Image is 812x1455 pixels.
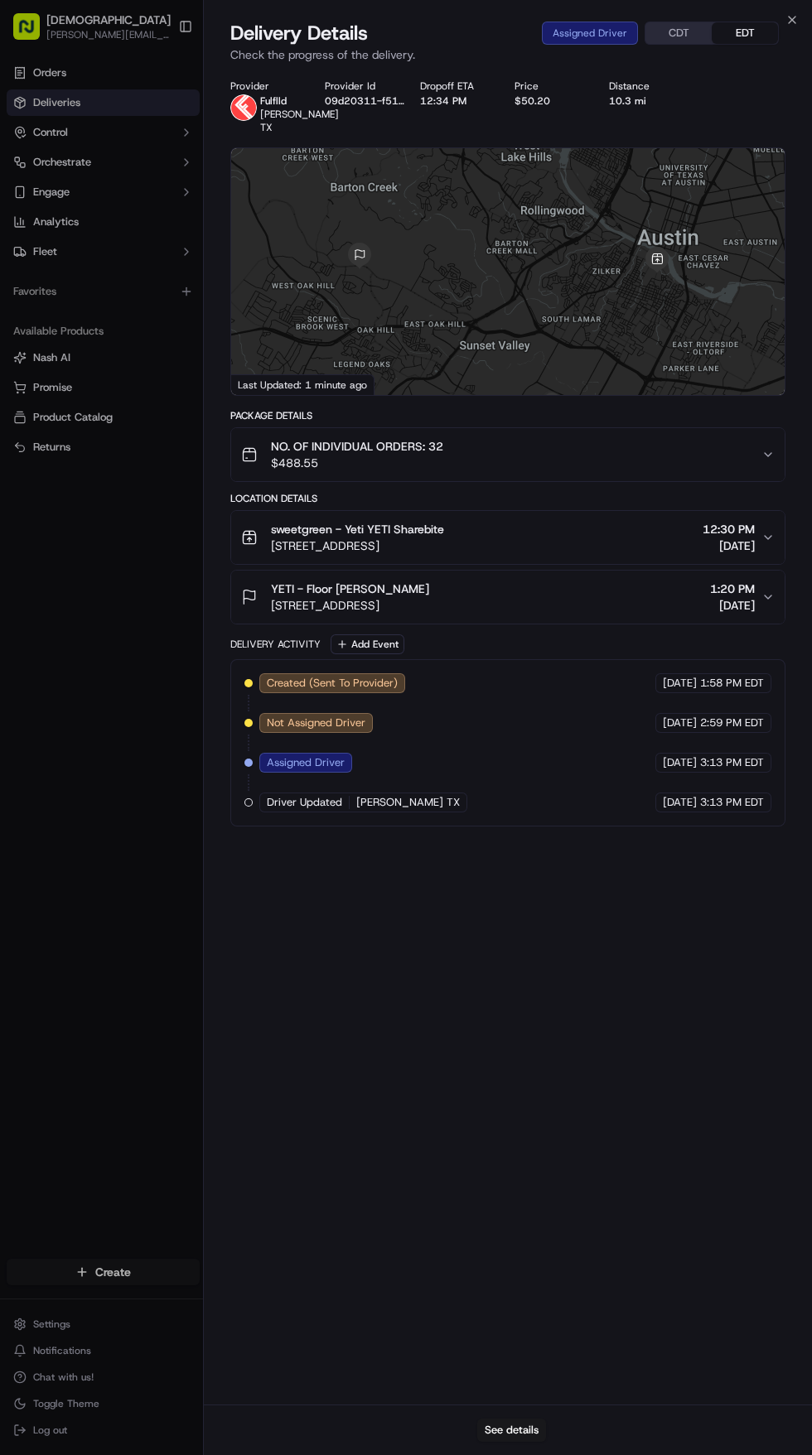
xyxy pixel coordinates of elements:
button: CDT [645,22,712,44]
span: Pylon [165,281,201,293]
span: [DATE] [663,755,697,770]
span: Delivery Details [230,20,368,46]
div: Location Details [230,492,785,505]
div: $50.20 [515,94,596,108]
button: Add Event [331,634,404,654]
div: 10.3 mi [609,94,690,108]
span: Assigned Driver [267,755,345,770]
div: Distance [609,79,690,93]
a: 💻API Documentation [133,234,273,263]
img: profile_Fulflld_OnFleet_Thistle_SF.png [230,94,257,121]
span: sweetgreen - Yeti YETI Sharebite [271,521,444,537]
span: Not Assigned Driver [267,715,365,730]
div: Price [515,79,596,93]
span: [PERSON_NAME] TX [356,795,460,810]
span: [DATE] [710,597,755,614]
button: EDT [712,22,778,44]
div: Delivery Activity [230,638,321,651]
div: Package Details [230,409,785,422]
span: YETI - Floor [PERSON_NAME] [271,581,429,597]
span: Fulflld [260,94,287,108]
button: 09d20311-f515-fa95-6294-08e7c6cea5e6 [325,94,406,108]
button: sweetgreen - Yeti YETI Sharebite[STREET_ADDRESS]12:30 PM[DATE] [231,511,785,564]
div: 📗 [17,242,30,255]
button: YETI - Floor [PERSON_NAME][STREET_ADDRESS]1:20 PM[DATE] [231,571,785,624]
span: NO. OF INDIVIDUAL ORDERS: 32 [271,438,443,455]
button: NO. OF INDIVIDUAL ORDERS: 32$488.55 [231,428,785,481]
span: [DATE] [663,795,697,810]
span: 2:59 PM EDT [700,715,764,730]
p: Check the progress of the delivery. [230,46,785,63]
p: Welcome 👋 [17,66,302,93]
span: Created (Sent To Provider) [267,676,398,691]
div: Last Updated: 1 minute ago [231,374,375,395]
img: Nash [17,17,50,50]
span: 1:58 PM EDT [700,676,764,691]
button: Start new chat [282,163,302,183]
img: 1736555255976-a54dd68f-1ca7-489b-9aae-adbdc363a1c4 [17,158,46,188]
div: 12:34 PM [420,94,501,108]
div: 💻 [140,242,153,255]
div: Dropoff ETA [420,79,501,93]
span: Driver Updated [267,795,342,810]
span: [DATE] [703,537,755,554]
div: We're available if you need us! [56,175,210,188]
a: Powered byPylon [117,280,201,293]
span: [PERSON_NAME] TX [260,108,339,134]
span: 12:30 PM [703,521,755,537]
div: Provider [230,79,312,93]
span: $488.55 [271,455,443,471]
button: See details [477,1419,546,1442]
span: Knowledge Base [33,240,127,257]
span: 1:20 PM [710,581,755,597]
div: Provider Id [325,79,406,93]
span: [STREET_ADDRESS] [271,597,429,614]
a: 📗Knowledge Base [10,234,133,263]
span: 3:13 PM EDT [700,795,764,810]
span: 3:13 PM EDT [700,755,764,770]
span: [DATE] [663,715,697,730]
span: [STREET_ADDRESS] [271,537,444,554]
input: Got a question? Start typing here... [43,107,298,124]
div: Start new chat [56,158,272,175]
span: [DATE] [663,676,697,691]
span: API Documentation [157,240,266,257]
